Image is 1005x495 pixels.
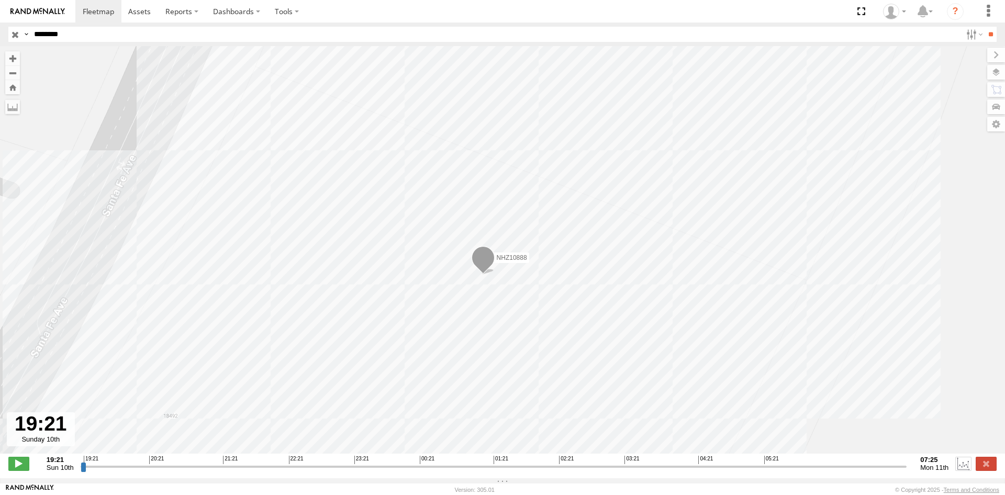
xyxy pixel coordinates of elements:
img: rand-logo.svg [10,8,65,15]
button: Zoom out [5,65,20,80]
button: Zoom Home [5,80,20,94]
span: 03:21 [624,456,639,464]
button: Zoom in [5,51,20,65]
span: Sun 10th Aug 2025 [47,464,74,471]
a: Visit our Website [6,485,54,495]
label: Map Settings [987,117,1005,131]
strong: 19:21 [47,456,74,464]
span: 21:21 [223,456,238,464]
span: 19:21 [84,456,98,464]
span: 00:21 [420,456,434,464]
span: 01:21 [494,456,508,464]
span: NHZ10888 [497,254,527,261]
label: Search Filter Options [962,27,985,42]
span: 05:21 [764,456,779,464]
a: Terms and Conditions [944,487,999,493]
label: Close [976,457,997,470]
span: 23:21 [354,456,369,464]
div: Zulema McIntosch [879,4,910,19]
label: Measure [5,100,20,114]
strong: 07:25 [920,456,948,464]
span: 20:21 [149,456,164,464]
span: 04:21 [698,456,713,464]
div: © Copyright 2025 - [895,487,999,493]
label: Search Query [22,27,30,42]
label: Enable Chart [955,457,971,470]
span: 02:21 [559,456,574,464]
label: Play/Stop [8,457,29,470]
span: 22:21 [289,456,304,464]
i: ? [947,3,964,20]
div: Version: 305.01 [455,487,495,493]
span: Mon 11th Aug 2025 [920,464,948,471]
